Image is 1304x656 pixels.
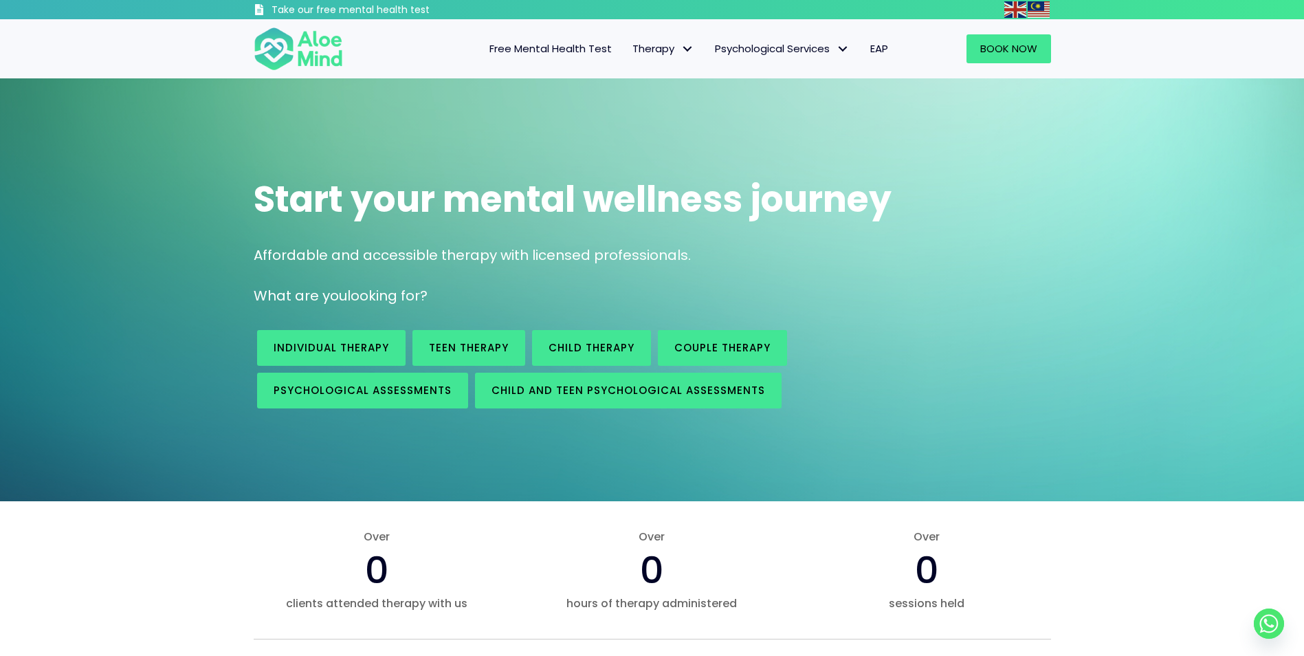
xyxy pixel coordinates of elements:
[632,41,694,56] span: Therapy
[254,286,347,305] span: What are you
[489,41,612,56] span: Free Mental Health Test
[1004,1,1028,17] a: English
[1028,1,1050,18] img: ms
[257,373,468,408] a: Psychological assessments
[622,34,705,63] a: TherapyTherapy: submenu
[803,595,1050,611] span: sessions held
[475,373,782,408] a: Child and Teen Psychological assessments
[966,34,1051,63] a: Book Now
[347,286,428,305] span: looking for?
[1254,609,1284,639] a: Whatsapp
[674,340,771,355] span: Couple therapy
[715,41,850,56] span: Psychological Services
[412,330,525,366] a: Teen Therapy
[1028,1,1051,17] a: Malay
[479,34,622,63] a: Free Mental Health Test
[254,529,501,545] span: Over
[705,34,860,63] a: Psychological ServicesPsychological Services: submenu
[274,340,389,355] span: Individual therapy
[274,383,452,397] span: Psychological assessments
[365,544,389,596] span: 0
[254,174,892,224] span: Start your mental wellness journey
[272,3,503,17] h3: Take our free mental health test
[915,544,939,596] span: 0
[491,383,765,397] span: Child and Teen Psychological assessments
[1004,1,1026,18] img: en
[549,340,634,355] span: Child Therapy
[833,39,853,59] span: Psychological Services: submenu
[803,529,1050,545] span: Over
[870,41,888,56] span: EAP
[528,595,775,611] span: hours of therapy administered
[860,34,898,63] a: EAP
[429,340,509,355] span: Teen Therapy
[678,39,698,59] span: Therapy: submenu
[658,330,787,366] a: Couple therapy
[257,330,406,366] a: Individual therapy
[254,245,1051,265] p: Affordable and accessible therapy with licensed professionals.
[532,330,651,366] a: Child Therapy
[254,26,343,72] img: Aloe mind Logo
[254,595,501,611] span: clients attended therapy with us
[980,41,1037,56] span: Book Now
[361,34,898,63] nav: Menu
[254,3,503,19] a: Take our free mental health test
[528,529,775,545] span: Over
[640,544,664,596] span: 0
